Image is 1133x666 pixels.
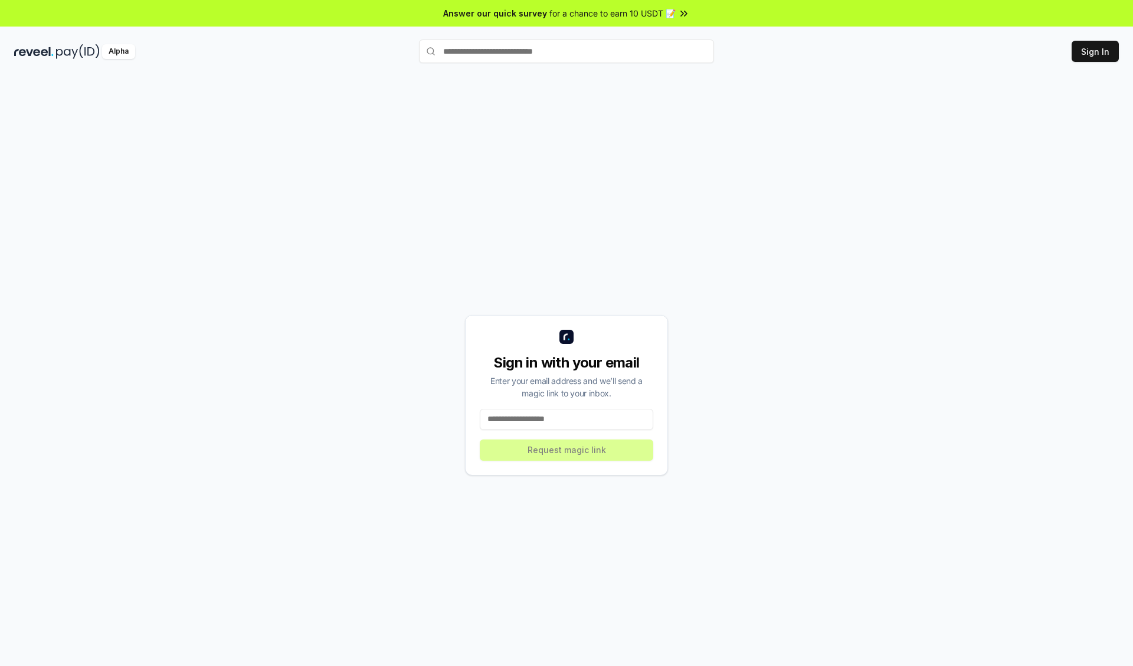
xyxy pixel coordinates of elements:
img: reveel_dark [14,44,54,59]
div: Sign in with your email [480,353,653,372]
span: for a chance to earn 10 USDT 📝 [549,7,676,19]
img: logo_small [559,330,574,344]
div: Alpha [102,44,135,59]
button: Sign In [1072,41,1119,62]
div: Enter your email address and we’ll send a magic link to your inbox. [480,375,653,399]
span: Answer our quick survey [443,7,547,19]
img: pay_id [56,44,100,59]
